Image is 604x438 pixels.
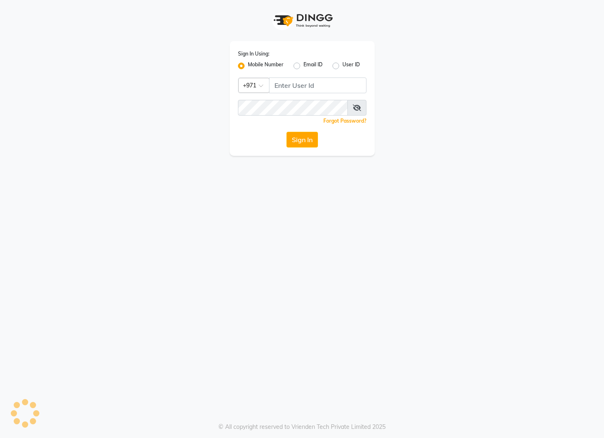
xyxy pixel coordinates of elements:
a: Forgot Password? [323,118,366,124]
label: Sign In Using: [238,50,269,58]
button: Sign In [286,132,318,148]
input: Username [269,77,366,93]
label: User ID [342,61,360,71]
input: Username [238,100,348,116]
label: Mobile Number [248,61,284,71]
img: logo1.svg [269,8,335,33]
label: Email ID [303,61,323,71]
